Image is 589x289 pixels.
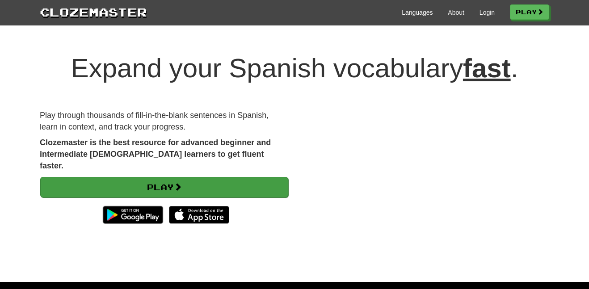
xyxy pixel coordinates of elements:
[40,4,147,20] a: Clozemaster
[448,8,464,17] a: About
[40,177,288,197] a: Play
[40,138,271,170] strong: Clozemaster is the best resource for advanced beginner and intermediate [DEMOGRAPHIC_DATA] learne...
[169,206,229,224] img: Download_on_the_App_Store_Badge_US-UK_135x40-25178aeef6eb6b83b96f5f2d004eda3bffbb37122de64afbaef7...
[480,8,495,17] a: Login
[40,54,549,83] h1: Expand your Spanish vocabulary .
[98,201,168,228] img: Get it on Google Play
[402,8,433,17] a: Languages
[510,4,549,20] a: Play
[463,53,511,83] u: fast
[40,110,288,133] p: Play through thousands of fill-in-the-blank sentences in Spanish, learn in context, and track you...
